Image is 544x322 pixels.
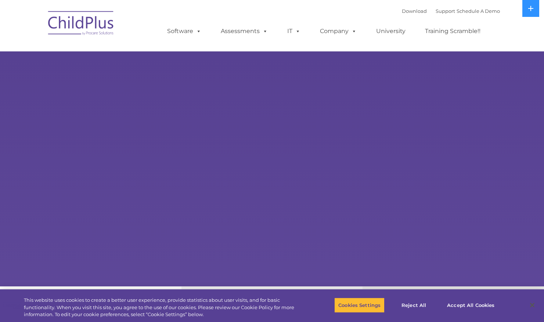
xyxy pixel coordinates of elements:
button: Accept All Cookies [443,297,498,313]
a: Download [402,8,427,14]
button: Cookies Settings [334,297,385,313]
button: Reject All [391,297,437,313]
a: Schedule A Demo [457,8,500,14]
a: University [369,24,413,39]
div: This website uses cookies to create a better user experience, provide statistics about user visit... [24,297,299,318]
a: IT [280,24,308,39]
font: | [402,8,500,14]
a: Assessments [213,24,275,39]
a: Software [160,24,209,39]
a: Support [436,8,455,14]
a: Company [313,24,364,39]
a: Training Scramble!! [418,24,488,39]
img: ChildPlus by Procare Solutions [44,6,118,43]
button: Close [524,297,540,313]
